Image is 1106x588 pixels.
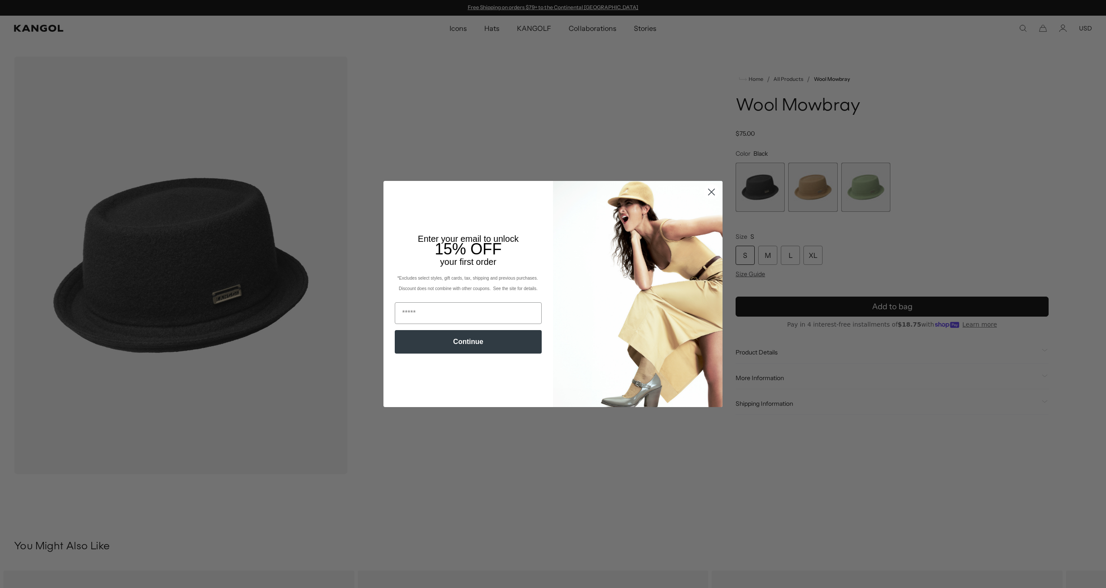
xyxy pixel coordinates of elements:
[440,257,496,267] span: your first order
[704,184,719,200] button: Close dialog
[395,330,542,354] button: Continue
[553,181,723,407] img: 93be19ad-e773-4382-80b9-c9d740c9197f.jpeg
[435,240,502,258] span: 15% OFF
[418,234,519,244] span: Enter your email to unlock
[397,276,539,291] span: *Excludes select styles, gift cards, tax, shipping and previous purchases. Discount does not comb...
[395,302,542,324] input: Email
